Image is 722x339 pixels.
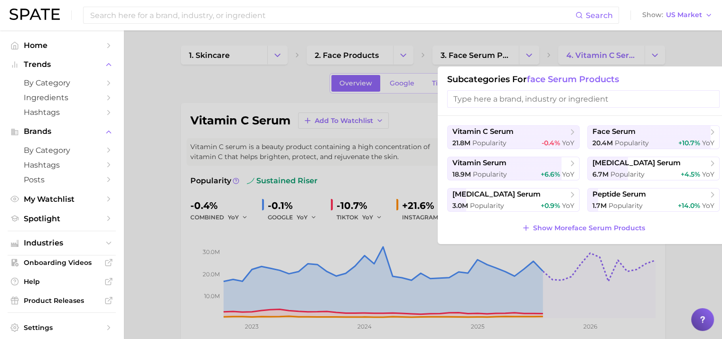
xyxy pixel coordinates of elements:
[8,293,116,308] a: Product Releases
[592,159,681,168] span: [MEDICAL_DATA] serum
[586,11,613,20] span: Search
[8,57,116,72] button: Trends
[8,90,116,105] a: Ingredients
[473,170,507,179] span: Popularity
[640,9,715,21] button: ShowUS Market
[452,127,514,136] span: vitamin c serum
[592,190,646,199] span: peptide serum
[592,127,636,136] span: face serum
[587,125,720,149] button: face serum20.4m Popularity+10.7% YoY
[562,170,574,179] span: YoY
[24,93,100,102] span: Ingredients
[8,236,116,250] button: Industries
[24,296,100,305] span: Product Releases
[8,143,116,158] a: by Category
[8,255,116,270] a: Onboarding Videos
[447,74,720,85] h1: Subcategories for
[642,12,663,18] span: Show
[24,78,100,87] span: by Category
[452,139,470,147] span: 21.8m
[24,60,100,69] span: Trends
[8,158,116,172] a: Hashtags
[8,38,116,53] a: Home
[24,258,100,267] span: Onboarding Videos
[24,195,100,204] span: My Watchlist
[681,170,700,179] span: +4.5%
[8,105,116,120] a: Hashtags
[541,201,560,210] span: +0.9%
[24,277,100,286] span: Help
[678,201,700,210] span: +14.0%
[610,170,645,179] span: Popularity
[24,175,100,184] span: Posts
[678,139,700,147] span: +10.7%
[452,190,541,199] span: [MEDICAL_DATA] serum
[702,139,714,147] span: YoY
[8,124,116,139] button: Brands
[587,188,720,212] button: peptide serum1.7m Popularity+14.0% YoY
[24,323,100,332] span: Settings
[527,74,619,85] span: face serum products
[562,201,574,210] span: YoY
[24,41,100,50] span: Home
[8,274,116,289] a: Help
[24,127,100,136] span: Brands
[519,221,647,235] button: Show Moreface serum products
[666,12,702,18] span: US Market
[470,201,504,210] span: Popularity
[8,211,116,226] a: Spotlight
[609,201,643,210] span: Popularity
[452,170,471,179] span: 18.9m
[24,239,100,247] span: Industries
[8,320,116,335] a: Settings
[541,170,560,179] span: +6.6%
[592,170,609,179] span: 6.7m
[592,139,613,147] span: 20.4m
[447,90,720,108] input: Type here a brand, industry or ingredient
[702,170,714,179] span: YoY
[8,75,116,90] a: by Category
[89,7,575,23] input: Search here for a brand, industry, or ingredient
[24,146,100,155] span: by Category
[472,139,506,147] span: Popularity
[452,159,506,168] span: vitamin serum
[9,9,60,20] img: SPATE
[542,139,560,147] span: -0.4%
[702,201,714,210] span: YoY
[452,201,468,210] span: 3.0m
[24,214,100,223] span: Spotlight
[8,172,116,187] a: Posts
[447,125,580,149] button: vitamin c serum21.8m Popularity-0.4% YoY
[24,108,100,117] span: Hashtags
[592,201,607,210] span: 1.7m
[562,139,574,147] span: YoY
[587,157,720,180] button: [MEDICAL_DATA] serum6.7m Popularity+4.5% YoY
[615,139,649,147] span: Popularity
[447,188,580,212] button: [MEDICAL_DATA] serum3.0m Popularity+0.9% YoY
[24,160,100,169] span: Hashtags
[447,157,580,180] button: vitamin serum18.9m Popularity+6.6% YoY
[8,192,116,207] a: My Watchlist
[533,224,645,232] span: Show More face serum products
